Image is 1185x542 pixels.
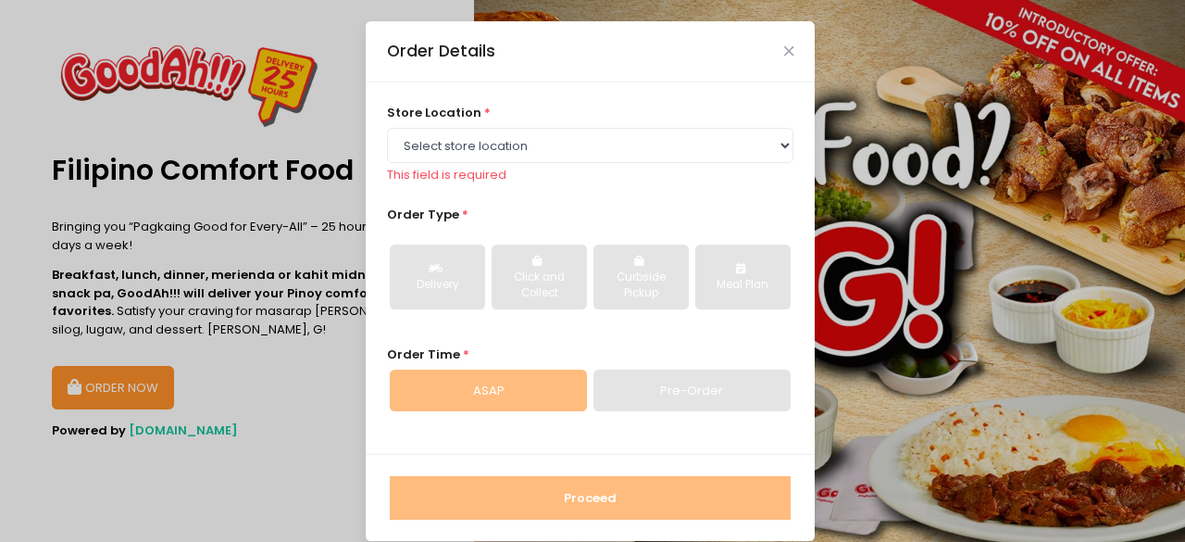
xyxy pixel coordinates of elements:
[708,277,778,294] div: Meal Plan
[387,346,460,363] span: Order Time
[695,245,791,309] button: Meal Plan
[387,39,495,63] div: Order Details
[387,206,459,223] span: Order Type
[505,270,574,302] div: Click and Collect
[387,104,481,121] span: store location
[390,476,791,521] button: Proceed
[403,277,472,294] div: Delivery
[492,245,587,309] button: Click and Collect
[606,270,676,302] div: Curbside Pickup
[784,46,793,56] button: Close
[593,245,689,309] button: Curbside Pickup
[387,166,794,184] div: This field is required
[390,245,485,309] button: Delivery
